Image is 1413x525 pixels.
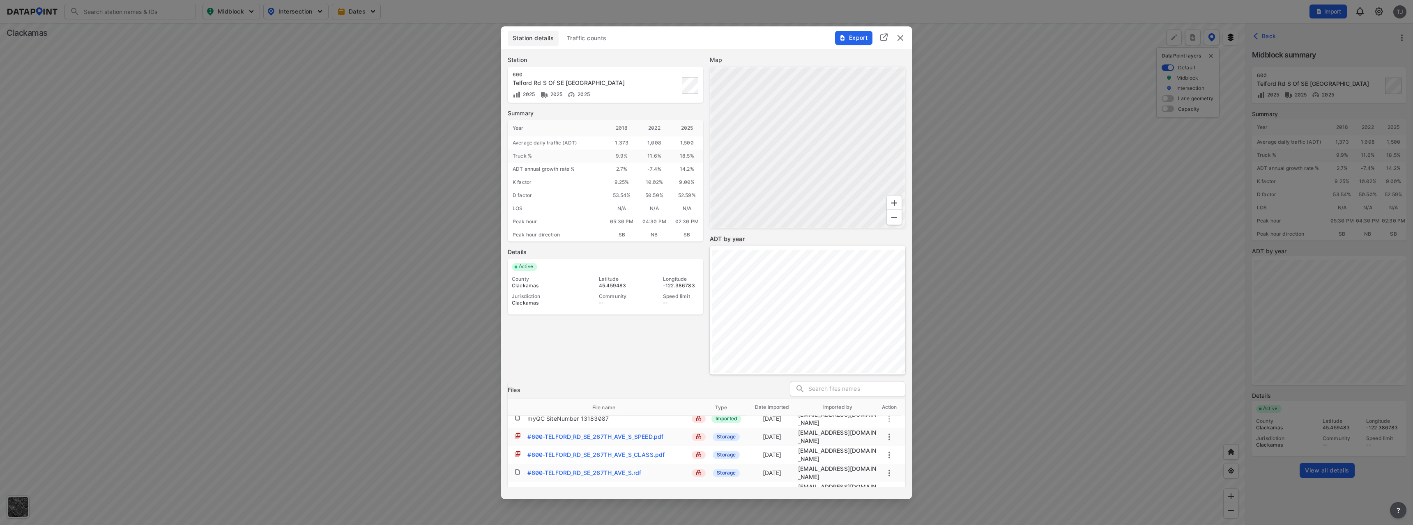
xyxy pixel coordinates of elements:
td: [DATE] [746,447,798,463]
div: Telford Rd S Of SE 267th Ave [513,79,638,87]
div: N/A [638,202,670,215]
span: Traffic counts [567,34,607,42]
span: Active [515,263,537,271]
div: 2.7 % [605,163,638,176]
div: 1,500 [671,136,703,149]
div: 11.6 % [638,149,670,163]
span: ? [1395,505,1401,515]
label: Station [508,56,703,64]
div: mig6-adm@data-point.io [798,483,878,499]
span: Storage [713,469,740,477]
div: ADT annual growth rate % [508,163,605,176]
div: 14.2 % [671,163,703,176]
img: file.af1f9d02.svg [514,414,521,421]
div: Zoom In [886,195,902,211]
div: Truck % [508,149,605,163]
img: csv.b1bb01d6.svg [514,486,521,493]
button: more [1390,502,1406,518]
div: Zoom Out [886,209,902,225]
div: 04:30 PM [638,215,670,228]
span: 2025 [575,91,590,97]
td: [DATE] [746,483,798,499]
img: lock_close.8fab59a9.svg [696,415,702,421]
div: -- [599,300,635,306]
div: 53.54% [605,189,638,202]
span: Export [840,34,867,42]
label: Map [710,56,905,64]
span: File name [592,404,626,411]
td: [DATE] [746,465,798,481]
div: myQC SiteNumber 13183087 [527,415,609,423]
td: [DATE] [746,429,798,445]
div: 600 [513,71,638,78]
button: Export [835,31,872,45]
div: 9.25% [605,176,638,189]
div: Peak hour direction [508,228,605,241]
div: 52.59% [671,189,703,202]
div: N/A [671,202,703,215]
th: Action [877,399,901,415]
span: Storage [713,451,740,459]
div: #600-TELFORD_RD_SE_267TH_AVE_S_CLASS.pdf [527,451,665,459]
div: 2018 [605,120,638,136]
div: Longitude [663,276,699,282]
div: Clackamas [512,282,571,289]
div: 10.02% [638,176,670,189]
svg: Zoom In [889,198,899,208]
div: mig6-adm@data-point.io [798,429,878,445]
span: Imported [711,487,741,495]
label: Details [508,248,703,256]
div: Year [508,120,605,136]
img: File%20-%20Download.70cf71cd.svg [839,34,846,41]
th: Date imported [746,399,798,415]
div: Speed limit [663,293,699,300]
button: more [884,468,894,478]
div: 600_220302_Cls15.csv [527,487,593,495]
button: more [884,450,894,460]
th: Imported by [798,399,878,415]
img: lock_close.8fab59a9.svg [696,452,702,457]
img: Volume count [513,90,521,99]
img: pdf.8ad9566d.svg [514,450,521,457]
div: Community [599,293,635,300]
img: pdf.8ad9566d.svg [514,432,521,439]
div: basic tabs example [508,30,905,46]
div: County [512,276,571,282]
div: mig6-adm@data-point.io [798,447,878,463]
img: full_screen.b7bf9a36.svg [879,32,889,42]
td: [DATE] [746,411,798,426]
div: Latitude [599,276,635,282]
span: Storage [713,433,740,441]
div: 50.50% [638,189,670,202]
input: Search files names [808,383,905,395]
h3: Files [508,386,520,394]
div: #600-TELFORD_RD_SE_267TH_AVE_S.rdf [527,469,641,477]
div: Peak hour [508,215,605,228]
div: D factor [508,189,605,202]
button: more [884,432,894,442]
span: Station details [513,34,554,42]
span: 2025 [548,91,563,97]
div: migration@data-point.io [798,410,878,427]
div: #600-TELFORD_RD_SE_267TH_AVE_S_SPEED.pdf [527,433,663,441]
div: mig6-adm@data-point.io [798,465,878,481]
img: lock_close.8fab59a9.svg [696,470,702,475]
div: K factor [508,176,605,189]
div: SB [671,228,703,241]
div: 2025 [671,120,703,136]
label: Summary [508,109,703,117]
div: 1,008 [638,136,670,149]
div: 45.459483 [599,282,635,289]
div: 02:30 PM [671,215,703,228]
div: SB [605,228,638,241]
div: Clackamas [512,300,571,306]
span: 2025 [521,91,535,97]
div: -7.4 % [638,163,670,176]
div: 9.00% [671,176,703,189]
img: Vehicle speed [567,90,575,99]
span: Type [715,404,738,411]
div: 9.9 % [605,149,638,163]
img: file.af1f9d02.svg [514,468,521,475]
div: Jurisdiction [512,293,571,300]
svg: Zoom Out [889,212,899,222]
